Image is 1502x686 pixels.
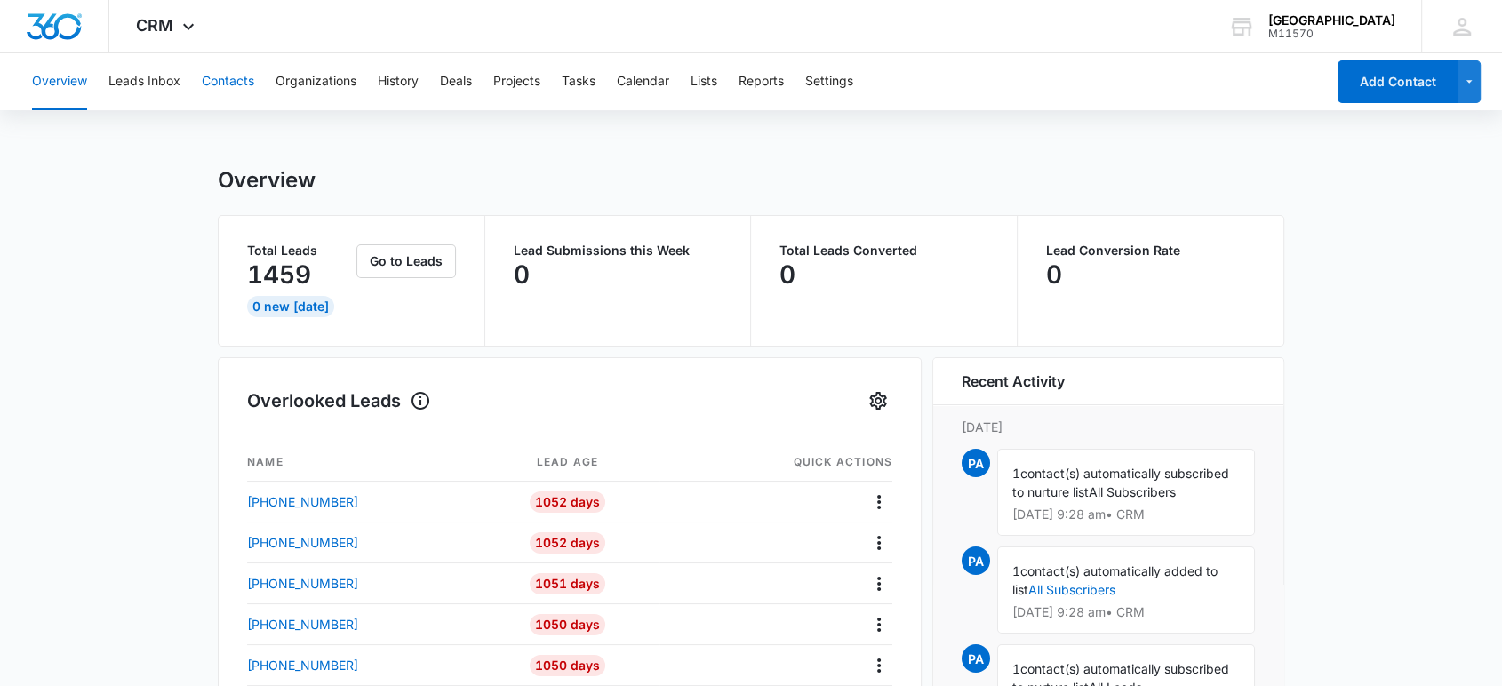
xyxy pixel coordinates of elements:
a: All Subscribers [1028,582,1115,597]
span: 1 [1012,661,1020,676]
a: Go to Leads [356,253,456,268]
p: 0 [1046,260,1062,289]
p: 0 [779,260,795,289]
button: Reports [739,53,784,110]
h1: Overview [218,167,316,194]
span: 1 [1012,466,1020,481]
p: [PHONE_NUMBER] [247,574,358,593]
a: [PHONE_NUMBER] [247,656,475,674]
button: Lists [691,53,717,110]
button: Contacts [202,53,254,110]
a: [PHONE_NUMBER] [247,533,475,552]
button: Actions [865,610,892,638]
p: [PHONE_NUMBER] [247,492,358,511]
span: PA [962,546,990,575]
button: Actions [865,570,892,597]
p: Lead Submissions this Week [514,244,723,257]
button: Add Contact [1338,60,1458,103]
button: Tasks [562,53,595,110]
a: [PHONE_NUMBER] [247,574,475,593]
button: Actions [865,488,892,515]
div: 1052 Days [530,491,605,513]
div: 1050 Days [530,614,605,635]
button: Actions [865,651,892,679]
p: Total Leads Converted [779,244,988,257]
button: Organizations [276,53,356,110]
h1: Overlooked Leads [247,387,431,414]
button: Settings [864,387,892,415]
th: Name [247,443,475,482]
span: CRM [136,16,173,35]
button: History [378,53,419,110]
a: [PHONE_NUMBER] [247,615,475,634]
span: All Subscribers [1089,484,1176,499]
th: Lead age [475,443,659,482]
button: Projects [493,53,540,110]
span: contact(s) automatically added to list [1012,563,1218,597]
button: Settings [805,53,853,110]
p: [DATE] [962,418,1255,436]
h6: Recent Activity [962,371,1065,392]
div: account id [1268,28,1395,40]
p: [PHONE_NUMBER] [247,656,358,674]
div: 1051 Days [530,573,605,594]
a: [PHONE_NUMBER] [247,492,475,511]
p: [DATE] 9:28 am • CRM [1012,606,1240,618]
button: Calendar [617,53,669,110]
div: 0 New [DATE] [247,296,334,317]
p: [PHONE_NUMBER] [247,533,358,552]
p: [PHONE_NUMBER] [247,615,358,634]
button: Overview [32,53,87,110]
button: Leads Inbox [108,53,180,110]
button: Actions [865,529,892,556]
button: Go to Leads [356,244,456,278]
span: contact(s) automatically subscribed to nurture list [1012,466,1229,499]
span: 1 [1012,563,1020,578]
p: Total Leads [247,244,353,257]
span: PA [962,449,990,477]
div: 1050 Days [530,655,605,676]
span: PA [962,644,990,673]
div: 1052 Days [530,532,605,554]
th: Quick actions [659,443,892,482]
div: account name [1268,13,1395,28]
p: [DATE] 9:28 am • CRM [1012,508,1240,521]
p: Lead Conversion Rate [1046,244,1256,257]
button: Deals [440,53,472,110]
p: 1459 [247,260,311,289]
p: 0 [514,260,530,289]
